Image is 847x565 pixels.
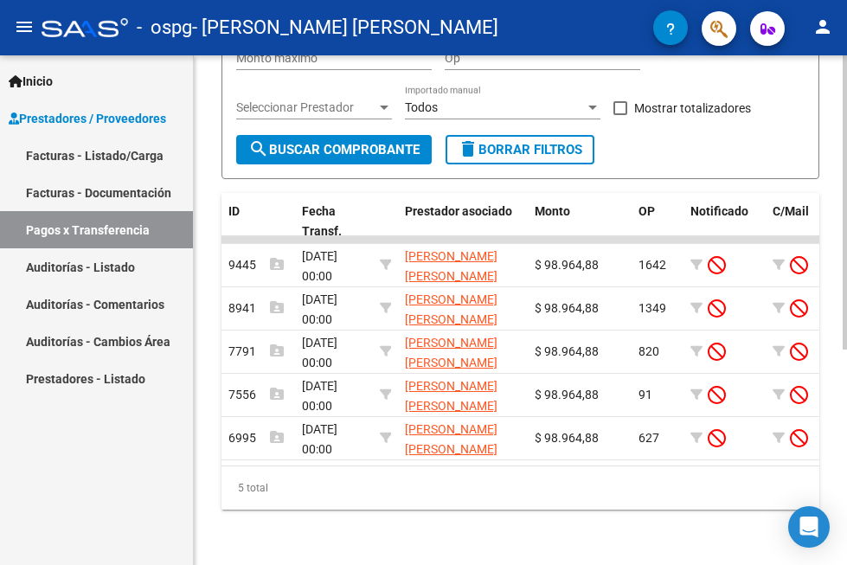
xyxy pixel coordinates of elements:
span: Inicio [9,72,53,91]
button: Borrar Filtros [446,135,594,164]
button: Buscar Comprobante [236,135,432,164]
span: [DATE] 00:00 [302,422,337,456]
span: 27255154880 [405,356,521,389]
span: 27255154880 [405,312,521,346]
datatable-header-cell: ID [221,193,295,250]
span: [DATE] 00:00 [302,336,337,369]
div: 5 total [221,466,819,510]
span: 6995 [228,431,284,445]
span: $ 98.964,88 [535,431,599,445]
span: 9445 [228,258,284,272]
mat-icon: search [248,138,269,159]
span: 820 [638,344,659,358]
datatable-header-cell: OP [632,193,683,250]
span: [DATE] 00:00 [302,249,337,283]
span: 8941 [228,301,284,315]
span: 27255154880 [405,442,521,476]
span: 27255154880 [405,399,521,433]
span: $ 98.964,88 [535,344,599,358]
span: Buscar Comprobante [248,142,420,157]
span: Todos [405,100,438,114]
span: OP [638,204,655,218]
span: 7791 [228,344,284,358]
span: $ 98.964,88 [535,301,599,315]
span: [DATE] 00:00 [302,292,337,326]
span: Seleccionar Prestador [236,100,376,115]
datatable-header-cell: Monto [528,193,632,250]
mat-icon: delete [458,138,478,159]
span: - ospg [137,9,192,47]
span: Notificado [690,204,748,218]
span: 1349 [638,301,666,315]
mat-icon: menu [14,16,35,37]
span: ID [228,204,240,218]
span: [PERSON_NAME] [PERSON_NAME] [405,292,497,326]
span: C/Mail [773,204,809,218]
span: [PERSON_NAME] [PERSON_NAME] [405,422,497,456]
span: Monto [535,204,570,218]
span: $ 98.964,88 [535,258,599,272]
div: Open Intercom Messenger [788,506,830,548]
span: 627 [638,431,659,445]
span: Mostrar totalizadores [634,98,751,119]
mat-icon: person [812,16,833,37]
span: 1642 [638,258,666,272]
span: 27255154880 [405,269,521,303]
span: Borrar Filtros [458,142,582,157]
span: [PERSON_NAME] [PERSON_NAME] [405,249,497,283]
span: Fecha Transf. [302,204,342,238]
datatable-header-cell: Prestador asociado [398,193,528,250]
span: [DATE] 00:00 [302,379,337,413]
span: $ 98.964,88 [535,388,599,401]
span: 7556 [228,388,284,401]
span: [PERSON_NAME] [PERSON_NAME] [405,336,497,369]
span: 91 [638,388,652,401]
span: [PERSON_NAME] [PERSON_NAME] [405,379,497,413]
span: Prestadores / Proveedores [9,109,166,128]
span: - [PERSON_NAME] [PERSON_NAME] [192,9,498,47]
datatable-header-cell: Fecha Transf. [295,193,373,250]
span: Prestador asociado [405,204,512,218]
datatable-header-cell: Notificado [683,193,766,250]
